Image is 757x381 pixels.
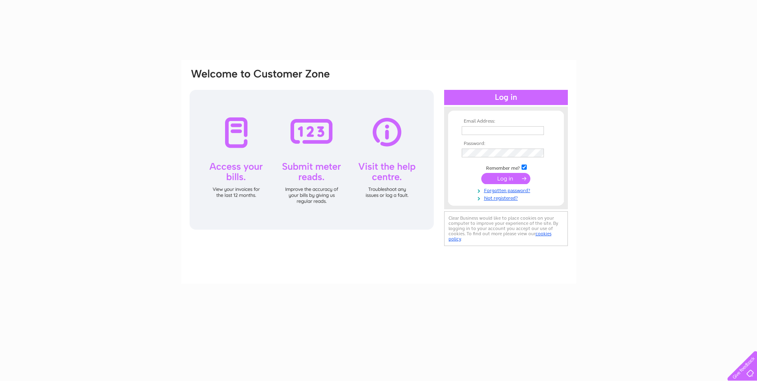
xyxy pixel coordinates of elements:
[460,163,552,171] td: Remember me?
[481,173,530,184] input: Submit
[460,119,552,124] th: Email Address:
[462,194,552,201] a: Not registered?
[449,231,551,242] a: cookies policy
[444,211,568,246] div: Clear Business would like to place cookies on your computer to improve your experience of the sit...
[460,141,552,147] th: Password:
[462,186,552,194] a: Forgotten password?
